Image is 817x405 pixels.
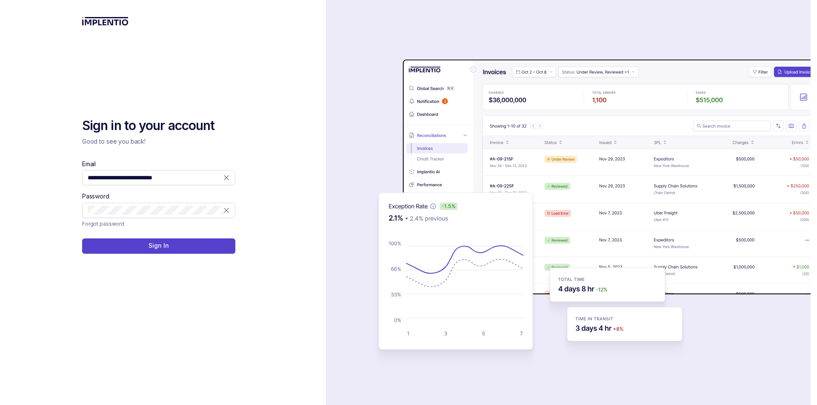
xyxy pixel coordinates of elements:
[82,192,109,201] label: Password
[82,160,96,168] label: Email
[82,220,124,228] p: Forgot password
[82,17,129,25] img: logo
[82,117,235,134] h2: Sign in to your account
[82,220,124,228] a: Link Forgot password
[82,238,235,254] button: Sign In
[149,241,169,250] p: Sign In
[82,137,235,146] p: Good to see you back!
